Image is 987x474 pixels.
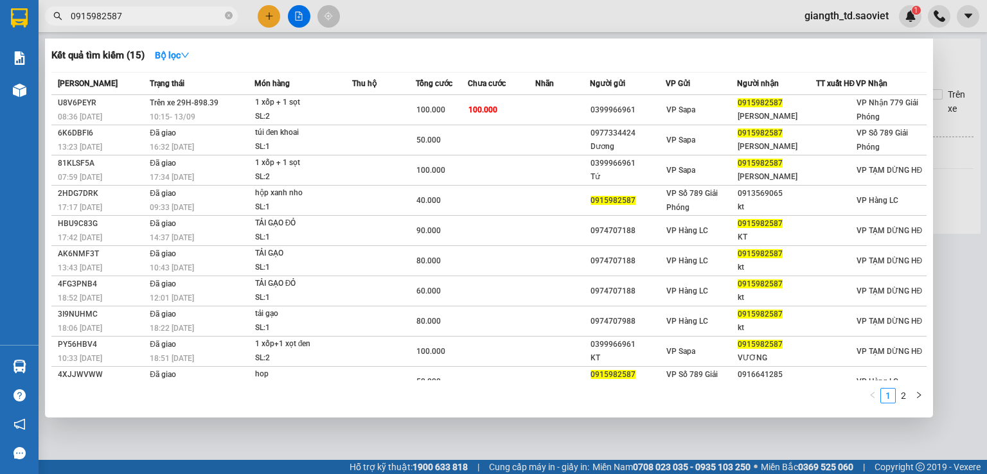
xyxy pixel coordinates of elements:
[255,307,351,321] div: tải gạo
[58,277,146,291] div: 4FG3PNB4
[255,337,351,351] div: 1 xốp+1 xọt đen
[254,79,290,88] span: Món hàng
[13,447,26,459] span: message
[416,286,441,295] span: 60.000
[738,368,815,382] div: 0916641285
[150,79,184,88] span: Trạng thái
[416,166,445,175] span: 100.000
[255,351,351,365] div: SL: 2
[738,231,815,244] div: KT
[255,277,351,291] div: TẢI GẠO ĐỎ
[255,291,351,305] div: SL: 1
[255,96,351,110] div: 1 xốp + 1 sọt
[738,291,815,304] div: kt
[13,360,26,373] img: warehouse-icon
[591,127,665,140] div: 0977334424
[58,187,146,200] div: 2HDG7DRK
[738,340,783,349] span: 0915982587
[58,173,102,182] span: 07:59 [DATE]
[911,388,927,403] li: Next Page
[666,370,718,393] span: VP Số 789 Giải Phóng
[738,351,815,365] div: VƯƠNG
[255,170,351,184] div: SL: 2
[666,105,695,114] span: VP Sapa
[857,196,898,205] span: VP Hàng LC
[857,377,898,386] span: VP Hàng LC
[150,263,194,272] span: 10:43 [DATE]
[737,79,779,88] span: Người nhận
[591,351,665,365] div: KT
[53,12,62,21] span: search
[857,98,918,121] span: VP Nhận 779 Giải Phóng
[58,79,118,88] span: [PERSON_NAME]
[13,51,26,65] img: solution-icon
[181,51,190,60] span: down
[591,170,665,184] div: Tứ
[150,203,194,212] span: 09:33 [DATE]
[738,170,815,184] div: [PERSON_NAME]
[150,370,176,379] span: Đã giao
[255,247,351,261] div: TẢI GẠO
[58,354,102,363] span: 10:33 [DATE]
[738,159,783,168] span: 0915982587
[416,256,441,265] span: 80.000
[150,294,194,303] span: 12:01 [DATE]
[856,79,887,88] span: VP Nhận
[255,216,351,231] div: TẢI GẠO ĐỎ
[738,321,815,335] div: kt
[150,143,194,152] span: 16:32 [DATE]
[666,136,695,145] span: VP Sapa
[666,226,708,235] span: VP Hàng LC
[591,315,665,328] div: 0974707988
[352,79,377,88] span: Thu hộ
[255,321,351,335] div: SL: 1
[416,196,441,205] span: 40.000
[591,103,665,117] div: 0399966961
[150,249,176,258] span: Đã giao
[225,10,233,22] span: close-circle
[58,203,102,212] span: 17:17 [DATE]
[881,389,895,403] a: 1
[738,110,815,123] div: [PERSON_NAME]
[738,128,783,137] span: 0915982587
[416,136,441,145] span: 50.000
[896,389,911,403] a: 2
[666,79,690,88] span: VP Gửi
[857,226,923,235] span: VP TẠM DỪNG HĐ
[71,9,222,23] input: Tìm tên, số ĐT hoặc mã đơn
[255,126,351,140] div: túi đen khoai
[150,340,176,349] span: Đã giao
[857,286,923,295] span: VP TẠM DỪNG HĐ
[13,83,26,97] img: warehouse-icon
[58,247,146,261] div: AK6NMF3T
[150,324,194,333] span: 18:22 [DATE]
[468,105,497,114] span: 100.000
[58,338,146,351] div: PY56HBV4
[896,388,911,403] li: 2
[58,96,146,110] div: U8V6PEYR
[416,79,452,88] span: Tổng cước
[255,186,351,200] div: hộp xanh nho
[416,105,445,114] span: 100.000
[738,140,815,154] div: [PERSON_NAME]
[150,189,176,198] span: Đã giao
[738,98,783,107] span: 0915982587
[58,127,146,140] div: 6K6DBFI6
[58,112,102,121] span: 08:36 [DATE]
[255,156,351,170] div: 1 xốp + 1 sọt
[13,389,26,401] span: question-circle
[150,112,195,121] span: 10:15 - 13/09
[591,285,665,298] div: 0974707188
[857,317,923,326] span: VP TẠM DỪNG HĐ
[666,189,718,212] span: VP Số 789 Giải Phóng
[591,157,665,170] div: 0399966961
[666,347,695,356] span: VP Sapa
[58,233,102,242] span: 17:42 [DATE]
[255,261,351,275] div: SL: 1
[255,140,351,154] div: SL: 1
[591,140,665,154] div: Dương
[150,98,218,107] span: Trên xe 29H-898.39
[666,256,708,265] span: VP Hàng LC
[58,157,146,170] div: 81KLSF5A
[738,187,815,200] div: 0913569065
